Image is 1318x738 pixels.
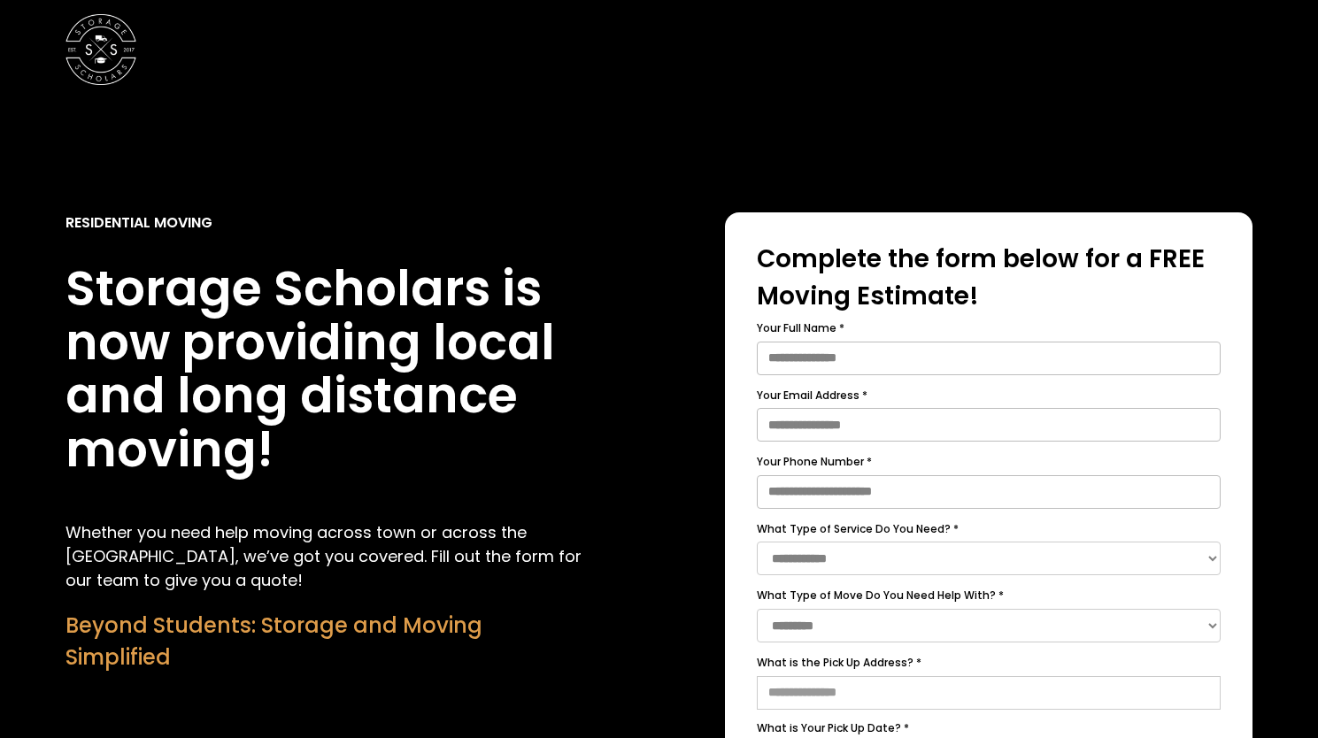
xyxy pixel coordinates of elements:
img: Storage Scholars main logo [66,14,136,85]
h1: Storage Scholars is now providing local and long distance moving! [66,262,593,476]
label: Your Phone Number * [757,452,1221,472]
div: Residential Moving [66,212,212,234]
label: What is the Pick Up Address? * [757,653,1221,673]
label: What is Your Pick Up Date? * [757,719,1221,738]
label: Your Email Address * [757,386,1221,405]
label: What Type of Service Do You Need? * [757,519,1221,539]
label: What Type of Move Do You Need Help With? * [757,586,1221,605]
label: Your Full Name * [757,319,1221,338]
p: Whether you need help moving across town or across the [GEOGRAPHIC_DATA], we’ve got you covered. ... [66,520,593,592]
a: home [66,14,136,85]
div: Complete the form below for a FREE Moving Estimate! [757,241,1221,315]
div: Beyond Students: Storage and Moving Simplified [66,610,593,673]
